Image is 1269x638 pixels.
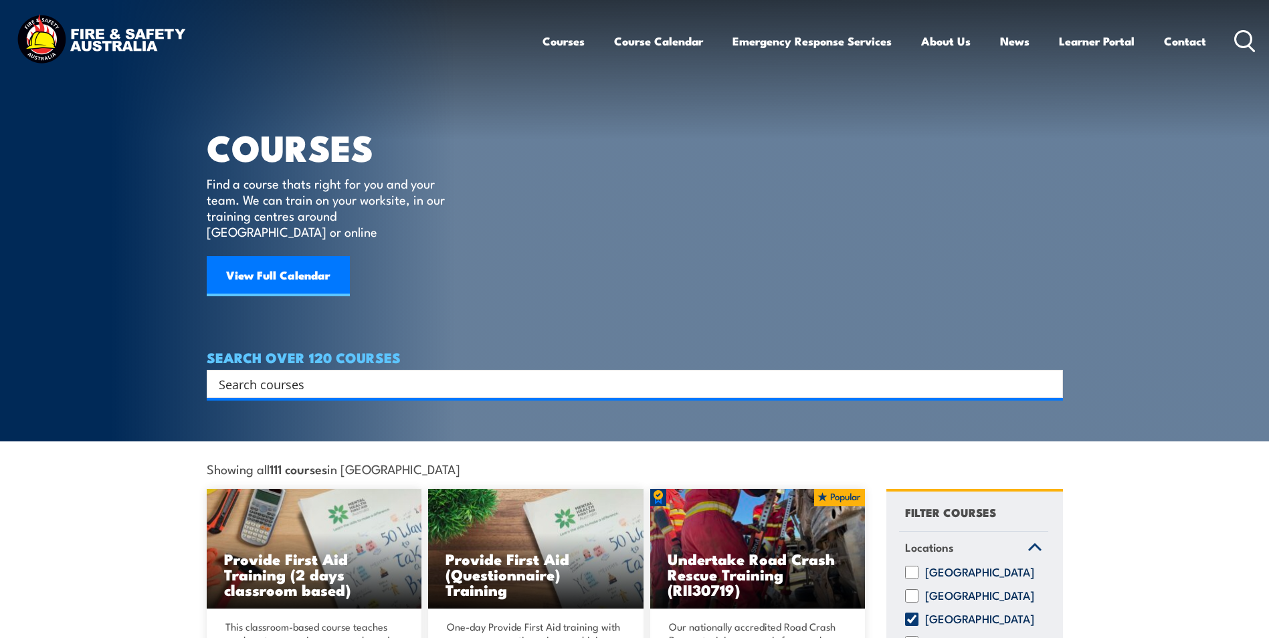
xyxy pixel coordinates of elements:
[207,461,460,475] span: Showing all in [GEOGRAPHIC_DATA]
[207,489,422,609] img: Mental Health First Aid Training (Standard) – Classroom
[270,459,327,477] strong: 111 courses
[1040,375,1058,393] button: Search magnifier button
[207,350,1063,364] h4: SEARCH OVER 120 COURSES
[428,489,644,609] img: Mental Health First Aid Training (Standard) – Blended Classroom
[925,589,1034,603] label: [GEOGRAPHIC_DATA]
[733,23,892,59] a: Emergency Response Services
[221,375,1036,393] form: Search form
[614,23,703,59] a: Course Calendar
[207,175,451,239] p: Find a course thats right for you and your team. We can train on your worksite, in our training c...
[899,532,1048,566] a: Locations
[428,489,644,609] a: Provide First Aid (Questionnaire) Training
[925,613,1034,626] label: [GEOGRAPHIC_DATA]
[925,566,1034,579] label: [GEOGRAPHIC_DATA]
[921,23,971,59] a: About Us
[1164,23,1206,59] a: Contact
[207,131,464,163] h1: COURSES
[219,374,1034,394] input: Search input
[905,503,996,521] h4: FILTER COURSES
[905,538,954,556] span: Locations
[650,489,866,609] img: Road Crash Rescue Training
[207,256,350,296] a: View Full Calendar
[543,23,585,59] a: Courses
[446,551,626,597] h3: Provide First Aid (Questionnaire) Training
[1059,23,1135,59] a: Learner Portal
[650,489,866,609] a: Undertake Road Crash Rescue Training (RII30719)
[207,489,422,609] a: Provide First Aid Training (2 days classroom based)
[668,551,848,597] h3: Undertake Road Crash Rescue Training (RII30719)
[224,551,405,597] h3: Provide First Aid Training (2 days classroom based)
[1000,23,1030,59] a: News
